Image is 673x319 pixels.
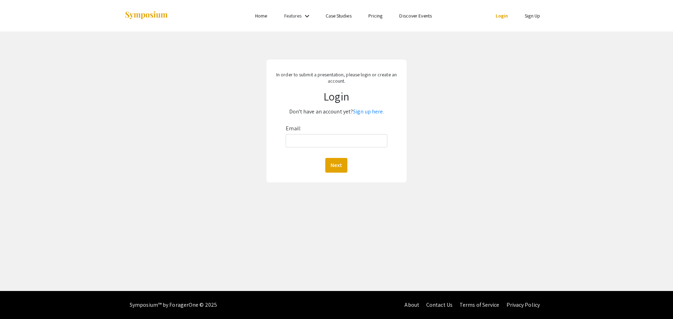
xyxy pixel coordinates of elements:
[124,11,168,20] img: Symposium by ForagerOne
[325,158,347,173] button: Next
[326,13,352,19] a: Case Studies
[273,90,400,103] h1: Login
[405,301,419,308] a: About
[286,123,301,134] label: Email:
[525,13,540,19] a: Sign Up
[5,287,30,314] iframe: Chat
[284,13,302,19] a: Features
[353,108,384,115] a: Sign up here.
[368,13,383,19] a: Pricing
[426,301,453,308] a: Contact Us
[399,13,432,19] a: Discover Events
[507,301,540,308] a: Privacy Policy
[130,291,217,319] div: Symposium™ by ForagerOne © 2025
[460,301,499,308] a: Terms of Service
[273,71,400,84] p: In order to submit a presentation, please login or create an account.
[496,13,508,19] a: Login
[255,13,267,19] a: Home
[273,106,400,117] p: Don't have an account yet?
[303,12,311,20] mat-icon: Expand Features list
